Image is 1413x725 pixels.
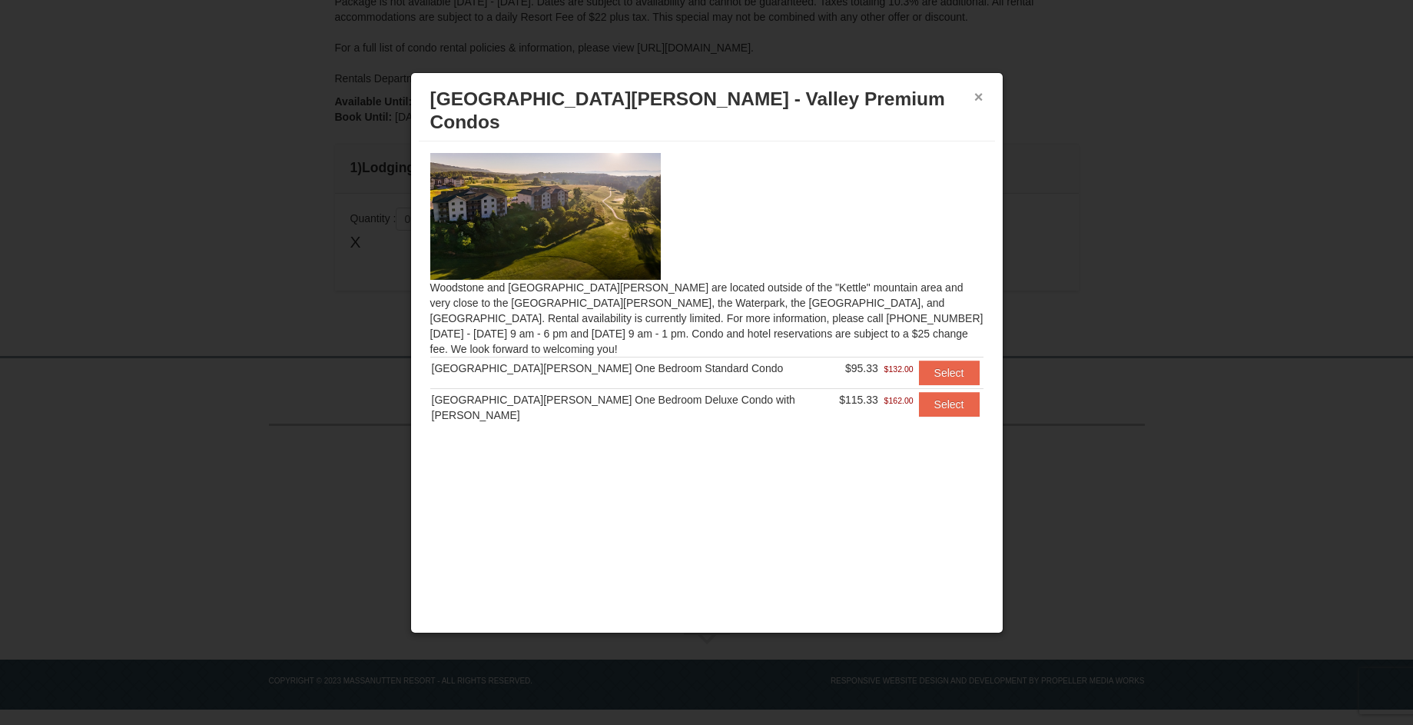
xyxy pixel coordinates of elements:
[845,362,878,374] span: $95.33
[884,361,914,377] span: $132.00
[919,361,980,385] button: Select
[432,392,837,423] div: [GEOGRAPHIC_DATA][PERSON_NAME] One Bedroom Deluxe Condo with [PERSON_NAME]
[432,361,837,376] div: [GEOGRAPHIC_DATA][PERSON_NAME] One Bedroom Standard Condo
[419,141,995,453] div: Woodstone and [GEOGRAPHIC_DATA][PERSON_NAME] are located outside of the "Kettle" mountain area an...
[884,393,914,408] span: $162.00
[430,153,661,279] img: 19219041-4-ec11c166.jpg
[430,88,945,132] span: [GEOGRAPHIC_DATA][PERSON_NAME] - Valley Premium Condos
[919,392,980,417] button: Select
[974,89,983,105] button: ×
[839,394,878,406] span: $115.33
